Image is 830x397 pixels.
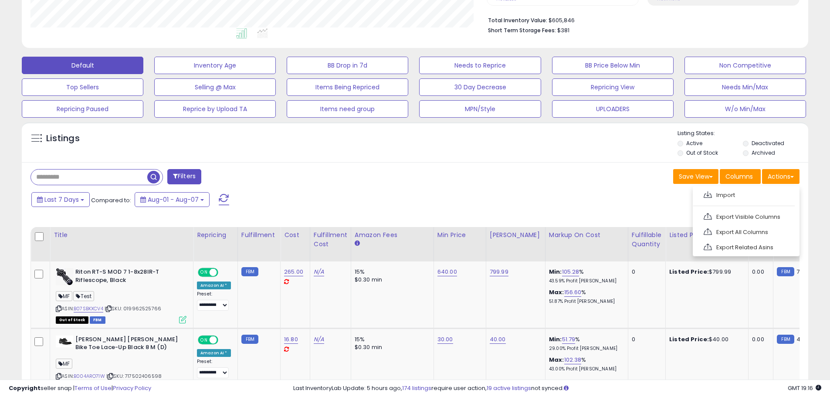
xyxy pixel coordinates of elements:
strong: Copyright [9,384,41,392]
span: $381 [557,26,569,34]
label: Out of Stock [686,149,718,156]
div: seller snap | | [9,384,151,393]
button: Top Sellers [22,78,143,96]
div: Amazon AI * [197,282,231,289]
div: 0 [632,268,659,276]
h5: Listings [46,132,80,145]
div: 15% [355,336,427,343]
button: Repricing View [552,78,674,96]
a: 40.00 [490,335,506,344]
button: Items Being Repriced [287,78,408,96]
a: 799.99 [490,268,508,276]
div: 15% [355,268,427,276]
label: Archived [752,149,775,156]
div: 0.00 [752,268,766,276]
div: $799.99 [669,268,742,276]
img: 31RRP1UZLNL._SL40_.jpg [56,336,73,347]
div: Markup on Cost [549,231,624,240]
button: Filters [167,169,201,184]
div: Title [54,231,190,240]
span: Last 7 Days [44,195,79,204]
div: [PERSON_NAME] [490,231,542,240]
a: Export All Columns [698,225,793,239]
div: % [549,268,621,284]
a: N/A [314,335,324,344]
button: UPLOADERS [552,100,674,118]
a: Export Visible Columns [698,210,793,224]
b: Listed Price: [669,268,709,276]
div: Preset: [197,359,231,378]
button: Repricing Paused [22,100,143,118]
p: 29.00% Profit [PERSON_NAME] [549,346,621,352]
button: Save View [673,169,718,184]
button: 30 Day Decrease [419,78,541,96]
p: 43.00% Profit [PERSON_NAME] [549,366,621,372]
div: % [549,356,621,372]
a: Export Related Asins [698,241,793,254]
div: 0.00 [752,336,766,343]
div: $40.00 [669,336,742,343]
b: [PERSON_NAME] [PERSON_NAME] Bike Toe Lace-Up Black 8 M (D) [75,336,181,354]
button: Inventory Age [154,57,276,74]
div: % [549,336,621,352]
a: 16.80 [284,335,298,344]
button: Reprice by Upload TA [154,100,276,118]
button: Items need group [287,100,408,118]
small: FBM [241,335,258,344]
span: MF [56,291,72,301]
span: FBM [90,316,105,324]
a: 102.38 [564,356,582,364]
b: Short Term Storage Fees: [488,27,556,34]
span: Aug-01 - Aug-07 [148,195,199,204]
div: Amazon AI * [197,349,231,357]
button: BB Price Below Min [552,57,674,74]
a: 265.00 [284,268,303,276]
div: Fulfillable Quantity [632,231,662,249]
button: Columns [720,169,761,184]
a: 51.79 [562,335,576,344]
div: 0 [632,336,659,343]
div: $0.30 min [355,276,427,284]
a: 105.28 [562,268,579,276]
b: Max: [549,356,564,364]
span: 799.99 [796,268,815,276]
span: Columns [725,172,753,181]
div: Last InventoryLab Update: 5 hours ago, require user action, not synced. [293,384,821,393]
button: Actions [762,169,800,184]
small: FBM [777,267,794,276]
a: Privacy Policy [113,384,151,392]
b: Max: [549,288,564,296]
button: Last 7 Days [31,192,90,207]
b: Riton RT-S MOD 7 1-8x28IR-T Riflescope, Black [75,268,181,286]
span: Compared to: [91,196,131,204]
button: Non Competitive [684,57,806,74]
button: Needs to Reprice [419,57,541,74]
small: FBM [241,267,258,276]
a: 640.00 [437,268,457,276]
button: Needs Min/Max [684,78,806,96]
span: 2025-08-15 19:16 GMT [788,384,821,392]
p: 51.87% Profit [PERSON_NAME] [549,299,621,305]
div: Preset: [197,291,231,311]
div: $0.30 min [355,343,427,351]
a: Terms of Use [75,384,112,392]
li: $605,846 [488,14,793,25]
a: 174 listings [402,384,431,392]
button: MPN/Style [419,100,541,118]
button: BB Drop in 7d [287,57,408,74]
p: Listing States: [678,129,808,138]
div: Listed Price [669,231,745,240]
a: 30.00 [437,335,453,344]
button: Default [22,57,143,74]
div: Amazon Fees [355,231,430,240]
div: % [549,288,621,305]
div: Repricing [197,231,234,240]
a: Import [698,188,793,202]
div: Min Price [437,231,482,240]
label: Active [686,139,702,147]
a: 19 active listings [487,384,531,392]
b: Listed Price: [669,335,709,343]
span: OFF [217,336,231,343]
span: ON [199,269,210,276]
div: ASIN: [56,268,186,322]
